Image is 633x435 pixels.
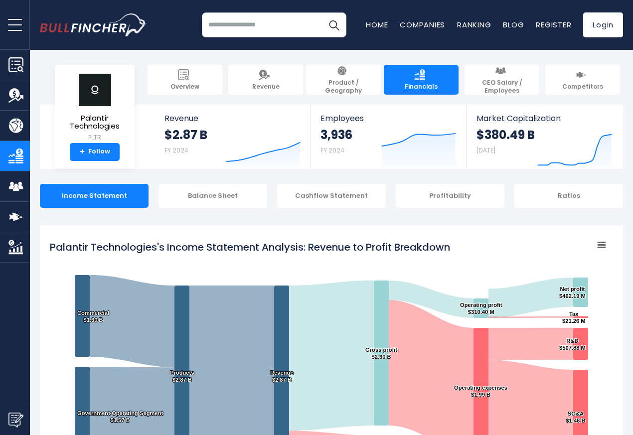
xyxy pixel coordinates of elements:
text: Government Operating Segment $1.57 B [77,410,163,423]
text: Revenue $2.87 B [270,370,294,383]
span: Product / Geography [311,79,376,94]
div: Profitability [396,184,504,208]
span: Revenue [164,114,301,123]
text: Commercial $1.30 B [77,310,109,323]
a: Companies [400,19,445,30]
div: Cashflow Statement [277,184,386,208]
a: Revenue [228,65,303,95]
a: Overview [148,65,222,95]
a: CEO Salary / Employees [465,65,539,95]
small: FY 2024 [164,146,188,154]
tspan: Palantir Technologies's Income Statement Analysis: Revenue to Profit Breakdown [50,240,450,254]
a: Ranking [457,19,491,30]
div: Balance Sheet [158,184,267,208]
a: Financials [384,65,459,95]
span: Revenue [252,83,280,91]
span: CEO Salary / Employees [470,79,534,94]
span: Financials [405,83,438,91]
span: Employees [320,114,456,123]
a: Competitors [545,65,620,95]
a: Register [536,19,571,30]
text: Gross profit $2.30 B [365,347,397,360]
strong: 3,936 [320,127,352,143]
a: Home [366,19,388,30]
a: Market Capitalization $380.49 B [DATE] [467,105,622,169]
small: [DATE] [476,146,495,154]
text: R&D $507.88 M [559,338,586,351]
span: Market Capitalization [476,114,612,123]
a: Employees 3,936 FY 2024 [311,105,466,169]
a: Palantir Technologies PLTR [62,73,127,143]
a: Product / Geography [306,65,381,95]
small: PLTR [63,133,127,142]
a: Go to homepage [40,13,147,36]
span: Competitors [562,83,603,91]
text: Operating profit $310.40 M [460,302,502,315]
strong: $380.49 B [476,127,535,143]
strong: $2.87 B [164,127,207,143]
a: Blog [503,19,524,30]
text: Operating expenses $1.99 B [454,385,507,398]
strong: + [80,147,85,156]
span: Overview [170,83,199,91]
text: Products $2.87 B [170,370,194,383]
span: Palantir Technologies [63,114,127,131]
div: Income Statement [40,184,149,208]
text: SG&A $1.48 B [566,411,585,424]
small: FY 2024 [320,146,344,154]
img: bullfincher logo [40,13,147,36]
a: Revenue $2.87 B FY 2024 [155,105,311,169]
text: Tax $21.26 M [562,311,586,324]
a: +Follow [70,143,120,161]
button: Search [321,12,346,37]
div: Ratios [514,184,623,208]
a: Login [583,12,623,37]
text: Net profit $462.19 M [559,286,586,299]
